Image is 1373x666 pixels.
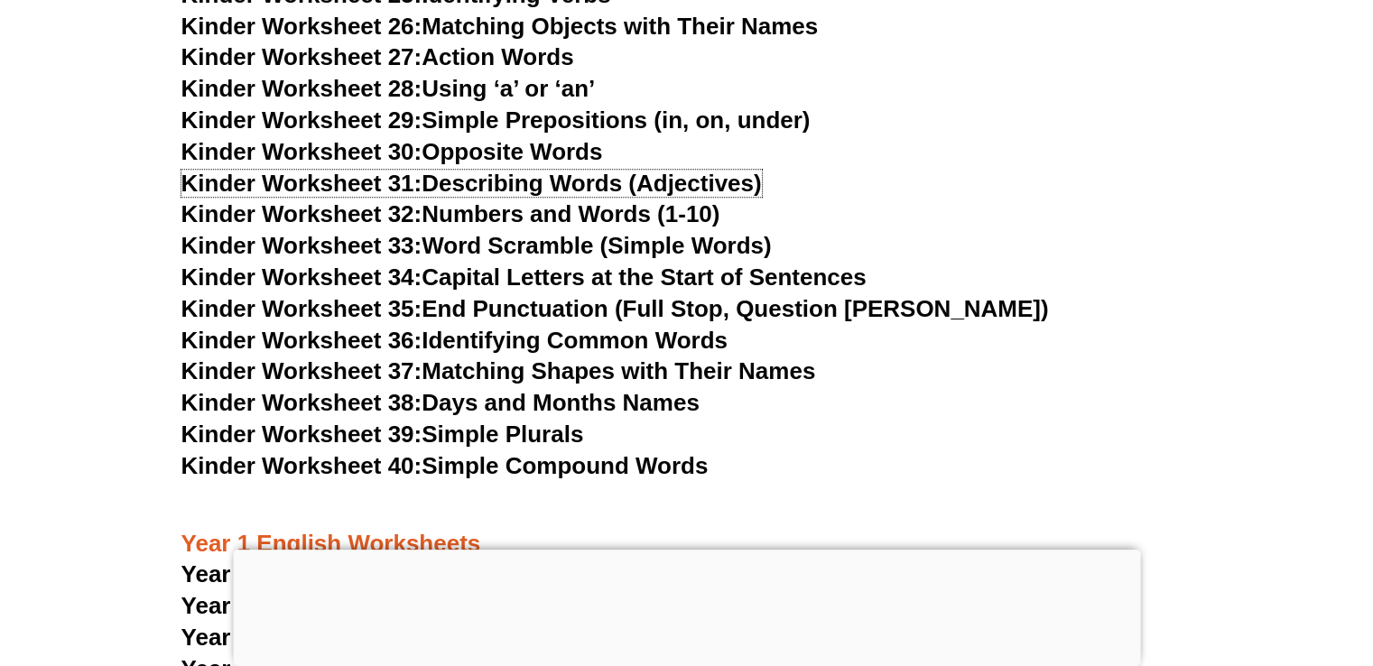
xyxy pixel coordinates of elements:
[181,264,422,291] span: Kinder Worksheet 34:
[181,75,422,102] span: Kinder Worksheet 28:
[181,389,422,416] span: Kinder Worksheet 38:
[181,357,816,384] a: Kinder Worksheet 37:Matching Shapes with Their Names
[181,106,422,134] span: Kinder Worksheet 29:
[181,295,422,322] span: Kinder Worksheet 35:
[181,138,422,165] span: Kinder Worksheet 30:
[181,43,574,70] a: Kinder Worksheet 27:Action Words
[181,43,422,70] span: Kinder Worksheet 27:
[181,592,924,619] a: Year 1 Comprehension Worksheet 2: Trip to [GEOGRAPHIC_DATA]
[181,295,1049,322] a: Kinder Worksheet 35:End Punctuation (Full Stop, Question [PERSON_NAME])
[181,624,878,651] a: Year 1 Comprehension Worksheet 3: Superhero Show-and-Tell
[181,232,772,259] a: Kinder Worksheet 33:Word Scramble (Simple Words)
[181,421,584,448] a: Kinder Worksheet 39:Simple Plurals
[181,138,603,165] a: Kinder Worksheet 30:Opposite Words
[181,421,422,448] span: Kinder Worksheet 39:
[181,452,422,479] span: Kinder Worksheet 40:
[181,170,422,197] span: Kinder Worksheet 31:
[181,200,720,227] a: Kinder Worksheet 32:Numbers and Words (1-10)
[233,550,1140,661] iframe: Advertisement
[181,75,596,102] a: Kinder Worksheet 28:Using ‘a’ or ‘an’
[181,560,778,587] a: Year 1 Comprehension Worksheet 1: Dinosaur's diary
[181,452,709,479] a: Kinder Worksheet 40:Simple Compound Words
[181,327,422,354] span: Kinder Worksheet 36:
[181,232,422,259] span: Kinder Worksheet 33:
[181,170,762,197] a: Kinder Worksheet 31:Describing Words (Adjectives)
[181,13,819,40] a: Kinder Worksheet 26:Matching Objects with Their Names
[181,200,422,227] span: Kinder Worksheet 32:
[181,106,811,134] a: Kinder Worksheet 29:Simple Prepositions (in, on, under)
[181,264,867,291] a: Kinder Worksheet 34:Capital Letters at the Start of Sentences
[181,327,728,354] a: Kinder Worksheet 36:Identifying Common Words
[1072,463,1373,666] iframe: Chat Widget
[181,357,422,384] span: Kinder Worksheet 37:
[181,13,422,40] span: Kinder Worksheet 26:
[181,529,1192,560] h3: Year 1 English Worksheets
[181,389,700,416] a: Kinder Worksheet 38:Days and Months Names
